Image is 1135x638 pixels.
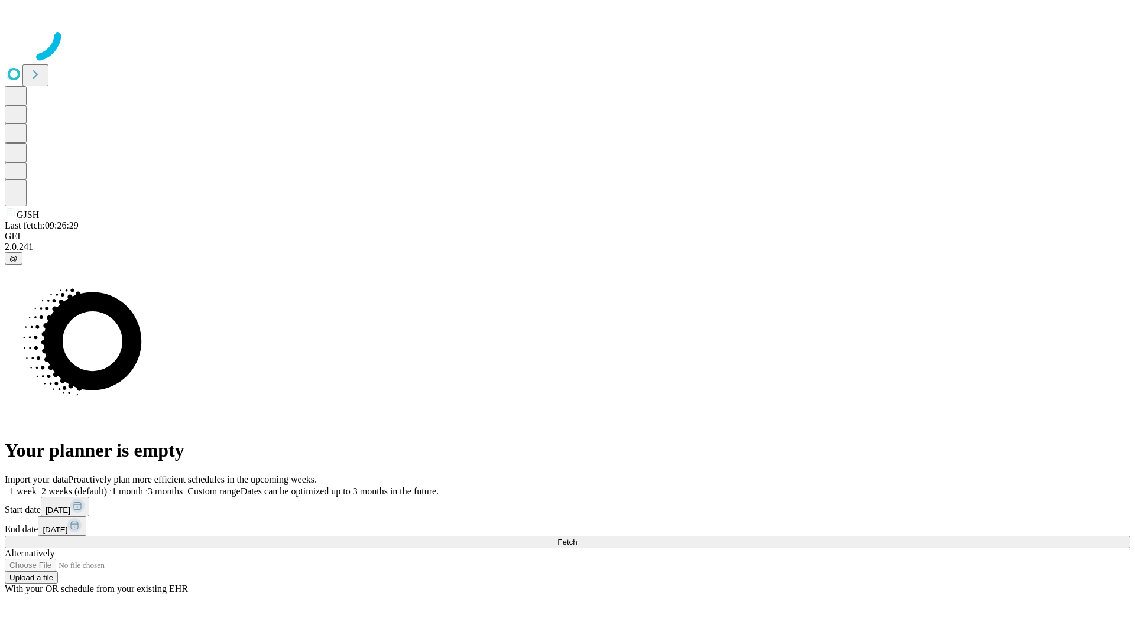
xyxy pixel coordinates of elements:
[5,252,22,265] button: @
[5,242,1130,252] div: 2.0.241
[9,486,37,496] span: 1 week
[41,486,107,496] span: 2 weeks (default)
[43,525,67,534] span: [DATE]
[5,571,58,584] button: Upload a file
[5,497,1130,516] div: Start date
[5,220,79,230] span: Last fetch: 09:26:29
[41,497,89,516] button: [DATE]
[112,486,143,496] span: 1 month
[5,474,69,484] span: Import your data
[5,231,1130,242] div: GEI
[241,486,439,496] span: Dates can be optimized up to 3 months in the future.
[46,506,70,515] span: [DATE]
[187,486,240,496] span: Custom range
[148,486,183,496] span: 3 months
[5,584,188,594] span: With your OR schedule from your existing EHR
[5,516,1130,536] div: End date
[5,536,1130,548] button: Fetch
[5,440,1130,461] h1: Your planner is empty
[69,474,317,484] span: Proactively plan more efficient schedules in the upcoming weeks.
[5,548,54,558] span: Alternatively
[557,538,577,546] span: Fetch
[17,210,39,220] span: GJSH
[38,516,86,536] button: [DATE]
[9,254,18,263] span: @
